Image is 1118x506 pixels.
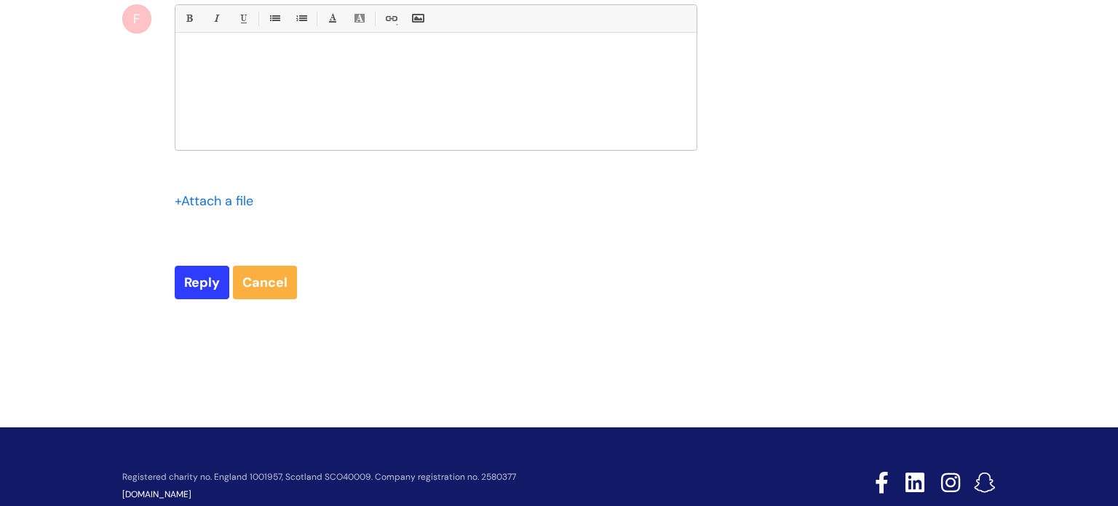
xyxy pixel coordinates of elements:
a: Link [381,9,400,28]
a: Cancel [233,266,297,299]
p: Registered charity no. England 1001957, Scotland SCO40009. Company registration no. 2580377 [122,473,772,482]
a: Italic (Ctrl-I) [207,9,225,28]
a: 1. Ordered List (Ctrl-Shift-8) [292,9,310,28]
a: [DOMAIN_NAME] [122,489,191,500]
div: Attach a file [175,189,262,213]
a: Underline(Ctrl-U) [234,9,252,28]
a: Bold (Ctrl-B) [180,9,198,28]
span: + [175,192,181,210]
a: Back Color [350,9,368,28]
a: • Unordered List (Ctrl-Shift-7) [265,9,283,28]
div: F [122,4,151,33]
a: Insert Image... [408,9,427,28]
a: Font Color [323,9,341,28]
input: Reply [175,266,229,299]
